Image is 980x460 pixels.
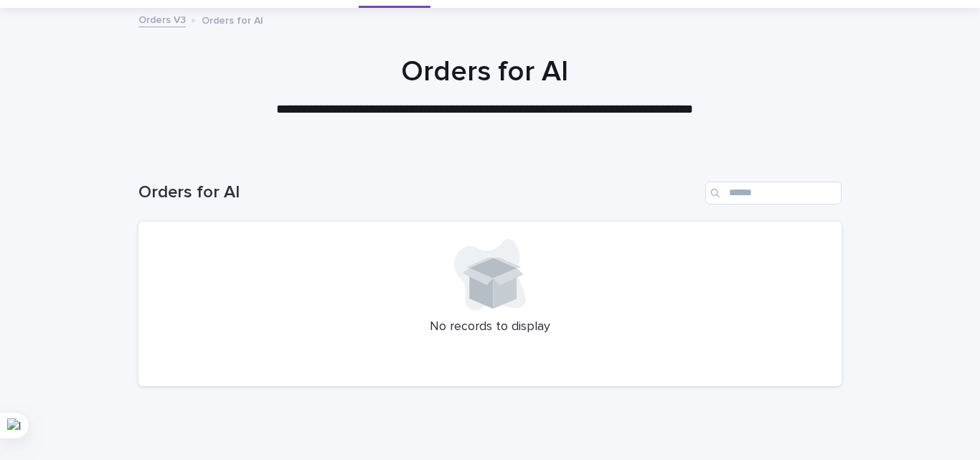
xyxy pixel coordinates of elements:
[138,182,699,203] h1: Orders for AI
[156,319,824,335] p: No records to display
[202,11,263,27] p: Orders for AI
[138,11,186,27] a: Orders V3
[705,182,842,205] input: Search
[133,55,837,89] h1: Orders for AI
